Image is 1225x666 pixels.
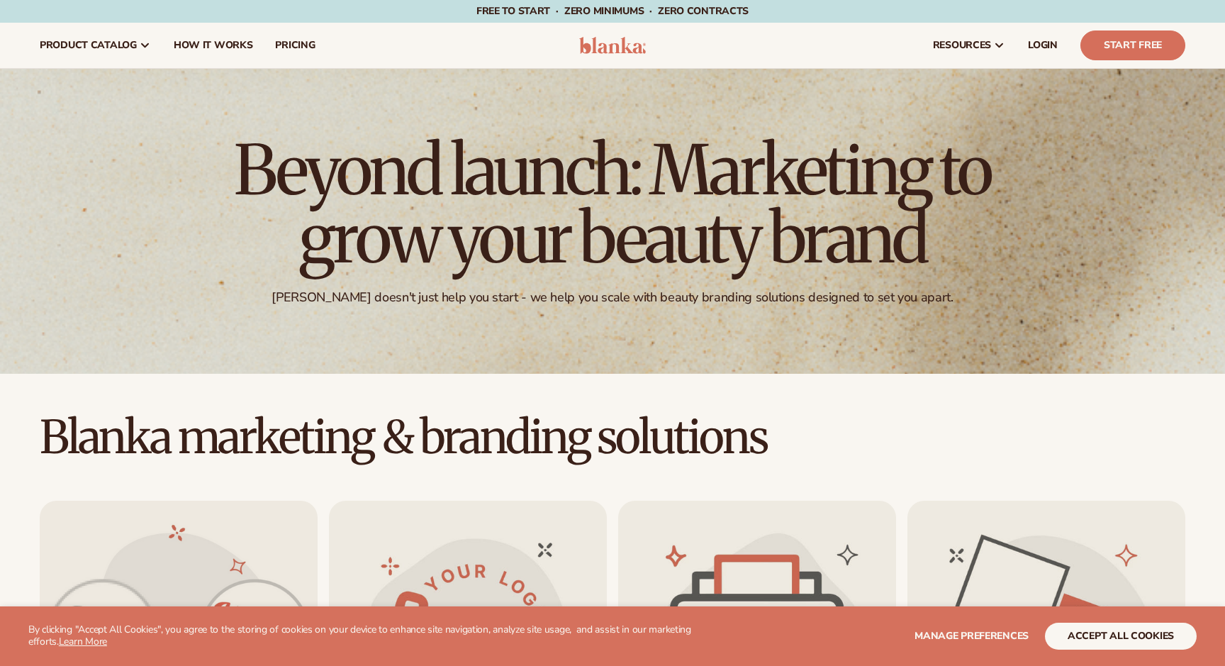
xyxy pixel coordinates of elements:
[1028,40,1058,51] span: LOGIN
[1017,23,1069,68] a: LOGIN
[59,635,107,648] a: Learn More
[476,4,749,18] span: Free to start · ZERO minimums · ZERO contracts
[174,40,253,51] span: How It Works
[264,23,326,68] a: pricing
[914,629,1029,643] span: Manage preferences
[162,23,264,68] a: How It Works
[933,40,991,51] span: resources
[914,623,1029,650] button: Manage preferences
[275,40,315,51] span: pricing
[272,289,953,306] div: [PERSON_NAME] doesn't just help you start - we help you scale with beauty branding solutions desi...
[1080,30,1185,60] a: Start Free
[579,37,647,54] img: logo
[28,624,727,648] p: By clicking "Accept All Cookies", you agree to the storing of cookies on your device to enhance s...
[28,23,162,68] a: product catalog
[1045,623,1197,650] button: accept all cookies
[922,23,1017,68] a: resources
[40,40,137,51] span: product catalog
[223,136,1002,272] h1: Beyond launch: Marketing to grow your beauty brand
